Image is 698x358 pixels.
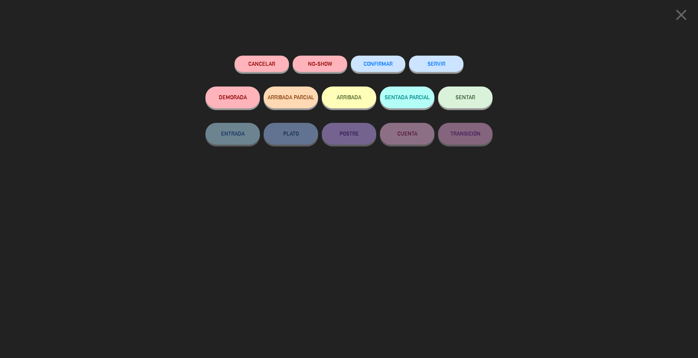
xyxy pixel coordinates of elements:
[364,61,393,67] span: CONFIRMAR
[351,56,405,72] button: CONFIRMAR
[264,123,318,145] button: PLATO
[268,94,314,100] span: ARRIBADA PARCIAL
[322,123,376,145] button: POSTRE
[322,87,376,108] button: ARRIBADA
[456,94,475,100] span: SENTAR
[670,5,693,27] button: close
[438,87,493,108] button: SENTAR
[438,123,493,145] button: TRANSICIÓN
[409,56,464,72] button: SERVIR
[205,123,260,145] button: ENTRADA
[672,6,690,24] i: close
[234,56,289,72] button: Cancelar
[380,123,434,145] button: CUENTA
[293,56,347,72] button: NO-SHOW
[264,87,318,108] button: ARRIBADA PARCIAL
[205,87,260,108] button: DEMORADA
[380,87,434,108] button: SENTADA PARCIAL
